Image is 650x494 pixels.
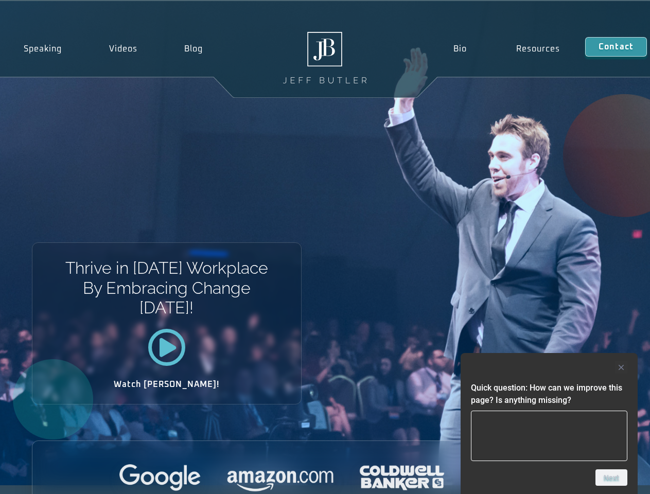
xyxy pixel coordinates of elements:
[595,469,627,486] button: Next question
[428,37,491,61] a: Bio
[64,258,269,317] h1: Thrive in [DATE] Workplace By Embracing Change [DATE]!
[68,380,265,389] h2: Watch [PERSON_NAME]!
[615,361,627,374] button: Hide survey
[471,361,627,486] div: Quick question: How can we improve this page? Is anything missing?
[428,37,585,61] nav: Menu
[471,382,627,407] h2: Quick question: How can we improve this page? Is anything missing?
[161,37,226,61] a: Blog
[599,43,634,51] span: Contact
[85,37,161,61] a: Videos
[585,37,647,57] a: Contact
[491,37,585,61] a: Resources
[471,411,627,461] textarea: Quick question: How can we improve this page? Is anything missing?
